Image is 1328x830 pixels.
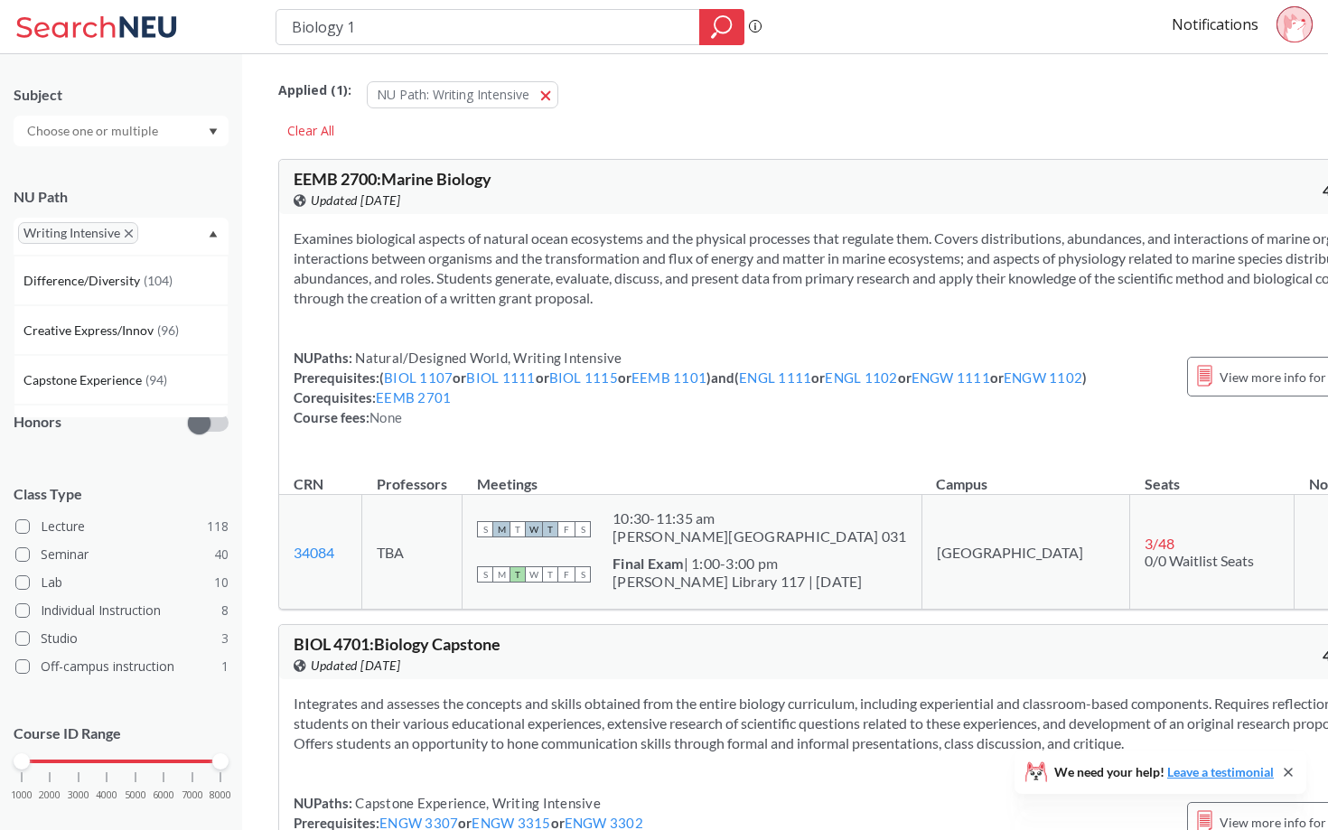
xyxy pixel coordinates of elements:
span: We need your help! [1054,766,1274,779]
div: Clear All [278,117,343,145]
input: Class, professor, course number, "phrase" [290,12,687,42]
span: 3000 [68,790,89,800]
span: T [542,566,558,583]
div: [PERSON_NAME] Library 117 | [DATE] [613,573,863,591]
div: Writing IntensiveX to remove pillDropdown arrowSocieties/Institutions(150)Interpreting Culture(11... [14,218,229,255]
span: W [526,566,542,583]
span: 3 [221,629,229,648]
svg: Dropdown arrow [209,128,218,135]
span: 8 [221,601,229,620]
svg: X to remove pill [125,229,133,238]
a: BIOL 1115 [549,369,618,386]
a: ENGL 1102 [825,369,897,386]
td: TBA [362,495,463,610]
a: 34084 [294,544,334,561]
b: Final Exam [613,555,684,572]
label: Lab [15,571,229,594]
a: ENGL 1111 [739,369,811,386]
span: Updated [DATE] [311,656,400,676]
span: Class Type [14,484,229,504]
td: [GEOGRAPHIC_DATA] [921,495,1129,610]
div: magnifying glass [699,9,744,45]
span: F [558,521,575,537]
span: 3 / 48 [1145,535,1174,552]
span: S [477,521,493,537]
span: ( 94 ) [145,372,167,387]
span: Capstone Experience, Writing Intensive [352,795,601,811]
th: Meetings [463,456,922,495]
a: BIOL 1107 [384,369,453,386]
a: ENGW 1102 [1004,369,1082,386]
span: None [369,409,402,425]
span: 5000 [125,790,146,800]
span: Writing IntensiveX to remove pill [18,222,138,244]
a: EEMB 2701 [376,389,451,406]
span: T [510,566,526,583]
a: Notifications [1172,14,1258,34]
a: Leave a testimonial [1167,764,1274,779]
div: CRN [294,474,323,494]
span: 10 [214,573,229,592]
span: BIOL 4701 : Biology Capstone [294,634,500,654]
span: ( 104 ) [144,273,173,288]
span: NU Path: Writing Intensive [377,86,529,103]
span: Difference/Diversity [23,271,144,291]
span: 40 [214,545,229,564]
span: F [558,566,575,583]
span: Natural/Designed World, Writing Intensive [352,350,622,366]
label: Lecture [15,515,229,538]
th: Campus [921,456,1129,495]
label: Individual Instruction [15,599,229,622]
div: NU Path [14,187,229,207]
span: 1000 [11,790,33,800]
button: NU Path: Writing Intensive [367,81,558,108]
a: EEMB 1101 [631,369,706,386]
span: 1 [221,657,229,676]
span: 6000 [153,790,174,800]
span: 118 [207,517,229,536]
th: Seats [1130,456,1295,495]
span: 8000 [210,790,231,800]
span: 0/0 Waitlist Seats [1145,552,1254,569]
span: S [575,566,591,583]
div: Dropdown arrow [14,116,229,146]
a: ENGW 1111 [912,369,990,386]
p: Honors [14,412,61,433]
span: W [526,521,542,537]
div: NUPaths: Prerequisites: ( or or or ) and ( or or or ) Corequisites: Course fees: [294,348,1087,427]
span: Applied ( 1 ): [278,80,351,100]
th: Professors [362,456,463,495]
span: 2000 [39,790,61,800]
span: ( 96 ) [157,322,179,338]
input: Choose one or multiple [18,120,170,142]
svg: magnifying glass [711,14,733,40]
span: T [510,521,526,537]
span: M [493,566,510,583]
p: Course ID Range [14,723,229,744]
span: Updated [DATE] [311,191,400,210]
div: Subject [14,85,229,105]
span: 7000 [182,790,203,800]
label: Seminar [15,543,229,566]
span: M [493,521,510,537]
a: BIOL 1111 [466,369,535,386]
span: S [575,521,591,537]
label: Studio [15,627,229,650]
label: Off-campus instruction [15,655,229,678]
span: 4000 [96,790,117,800]
span: T [542,521,558,537]
span: Creative Express/Innov [23,321,157,340]
span: S [477,566,493,583]
div: [PERSON_NAME][GEOGRAPHIC_DATA] 031 [613,527,907,546]
div: 10:30 - 11:35 am [613,509,907,527]
span: EEMB 2700 : Marine Biology [294,169,491,189]
svg: Dropdown arrow [209,230,218,238]
div: | 1:00-3:00 pm [613,555,863,573]
span: Capstone Experience [23,370,145,390]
